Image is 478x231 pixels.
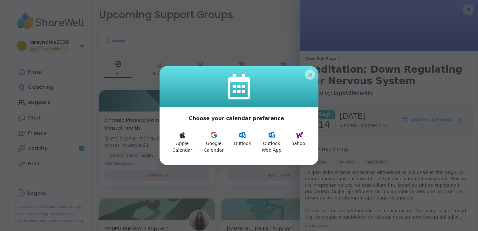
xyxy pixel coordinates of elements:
button: Outlook [230,127,255,157]
p: Choose your calendar preference [189,115,284,122]
button: Yahoo! [288,127,311,157]
button: Apple Calendar [167,127,198,157]
button: Google Calendar [198,127,230,157]
button: Outlook Web App [255,127,288,157]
